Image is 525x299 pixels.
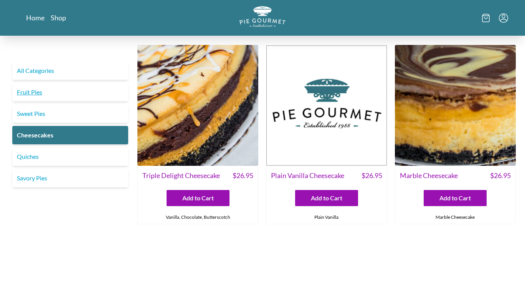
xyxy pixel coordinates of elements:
[51,13,66,22] a: Shop
[395,211,515,224] div: Marble Cheesecake
[12,169,128,187] a: Savory Pies
[12,83,128,101] a: Fruit Pies
[137,45,258,166] img: Triple Delight Cheesecake
[12,104,128,123] a: Sweet Pies
[167,190,229,206] button: Add to Cart
[490,170,511,181] span: $ 26.95
[233,170,253,181] span: $ 26.95
[26,13,45,22] a: Home
[138,211,258,224] div: Vanilla, Chocolate, Butterscotch
[295,190,358,206] button: Add to Cart
[311,193,342,203] span: Add to Cart
[499,13,508,23] button: Menu
[395,45,516,166] img: Marble Cheesecake
[182,193,214,203] span: Add to Cart
[266,211,386,224] div: Plain Vanilla
[12,147,128,166] a: Quiches
[12,126,128,144] a: Cheesecakes
[266,45,387,166] img: Plain Vanilla Cheesecake
[400,170,458,181] span: Marble Cheesecake
[239,6,286,30] a: Logo
[271,170,344,181] span: Plain Vanilla Cheesecake
[439,193,471,203] span: Add to Cart
[12,61,128,80] a: All Categories
[424,190,487,206] button: Add to Cart
[362,170,382,181] span: $ 26.95
[239,6,286,27] img: logo
[142,170,220,181] span: Triple Delight Cheesecake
